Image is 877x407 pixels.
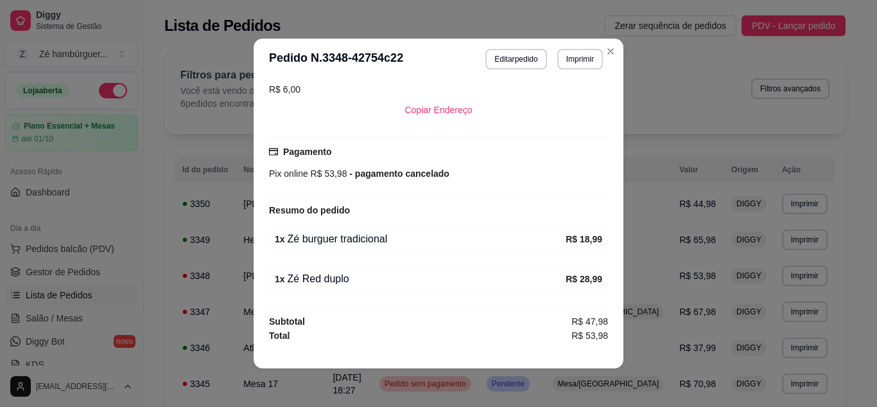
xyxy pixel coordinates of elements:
[485,49,546,69] button: Editarpedido
[275,274,285,284] strong: 1 x
[269,168,308,179] span: Pix online
[566,274,602,284] strong: R$ 28,99
[275,231,566,247] div: Zé burguer tradicional
[394,97,482,123] button: Copiar Endereço
[269,205,350,215] strong: Resumo do pedido
[269,84,300,95] span: R$ 6,00
[557,49,603,69] button: Imprimir
[600,41,621,62] button: Close
[269,49,403,69] h3: Pedido N. 3348-42754c22
[269,330,290,341] strong: Total
[566,234,602,244] strong: R$ 18,99
[571,314,608,329] span: R$ 47,98
[571,329,608,343] span: R$ 53,98
[269,316,305,327] strong: Subtotal
[269,147,278,156] span: credit-card
[283,147,331,157] strong: Pagamento
[275,234,285,244] strong: 1 x
[275,271,566,287] div: Zé Red duplo
[347,168,449,179] span: - pagamento cancelado
[308,168,347,179] span: R$ 53,98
